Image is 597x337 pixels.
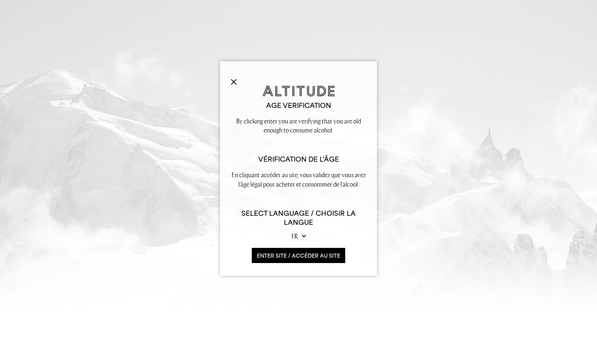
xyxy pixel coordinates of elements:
p: By clicking enter you are verifying that you are old enough to consume alcohol. [231,117,366,135]
h2: Vérification de l'âge [231,155,366,164]
img: Close [231,79,237,85]
p: En cliquant accéder au site, vous validez que vous avez l’âge légal pour acheter et consommer de ... [231,170,366,188]
button: ENTER SITE / accéder au site [252,248,345,263]
h2: Age verification [231,101,366,110]
h6: Select Language / Choisir la langue [231,209,366,227]
img: Altitude Gin [263,85,335,96]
